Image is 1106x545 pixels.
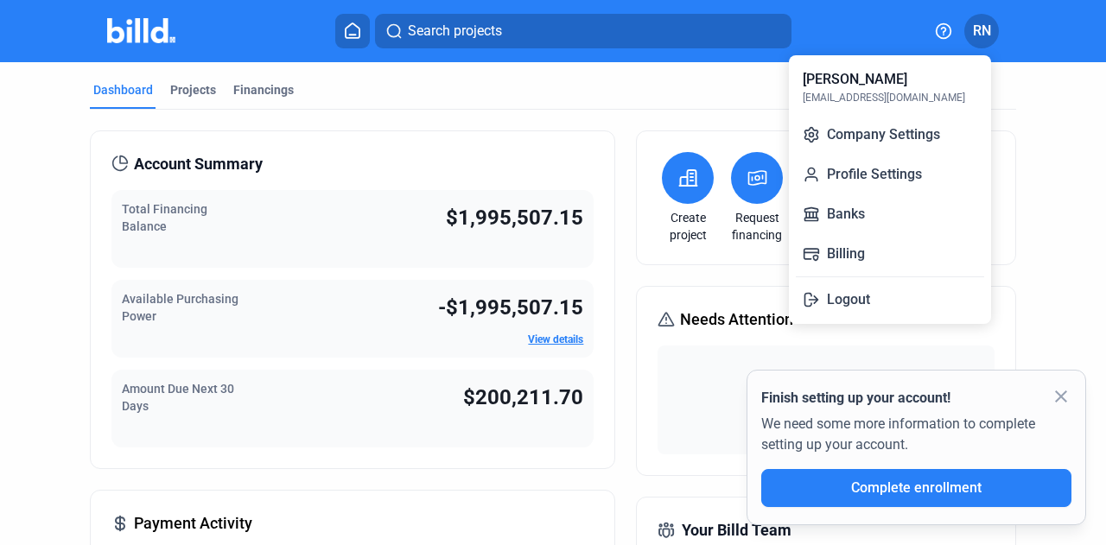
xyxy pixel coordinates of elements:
button: Billing [796,237,984,271]
div: [EMAIL_ADDRESS][DOMAIN_NAME] [803,90,965,105]
div: [PERSON_NAME] [803,69,907,90]
button: Banks [796,197,984,231]
button: Profile Settings [796,157,984,192]
button: Company Settings [796,117,984,152]
button: Logout [796,282,984,317]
